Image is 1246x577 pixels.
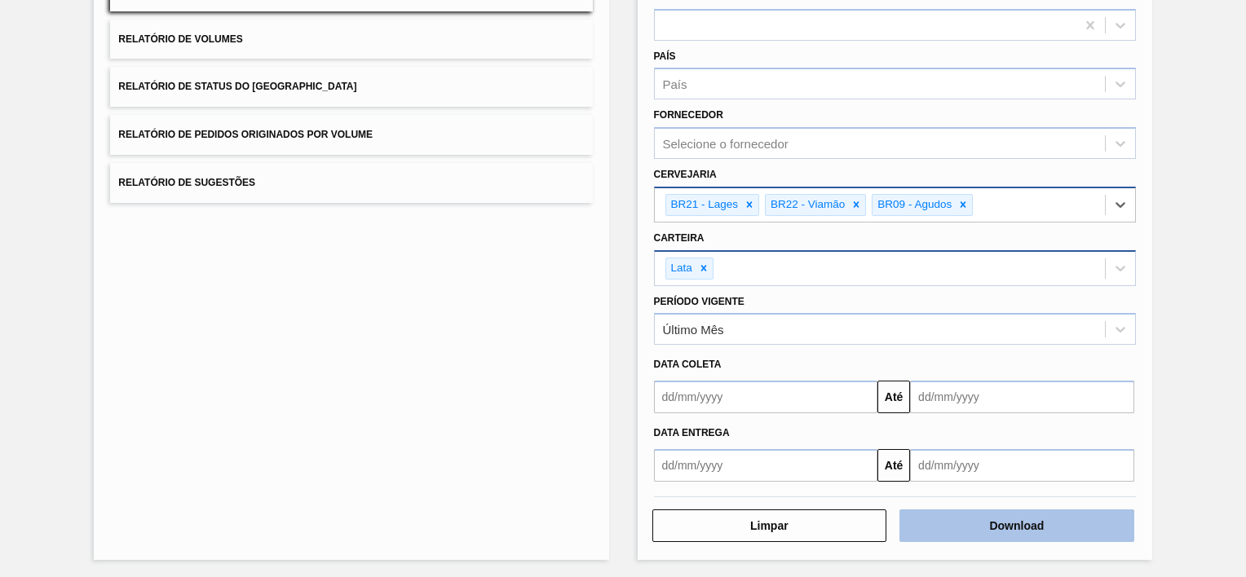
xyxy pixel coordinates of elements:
[910,449,1134,482] input: dd/mm/yyyy
[873,195,954,215] div: BR09 - Agudos
[666,195,741,215] div: BR21 - Lages
[654,381,878,413] input: dd/mm/yyyy
[654,449,878,482] input: dd/mm/yyyy
[877,381,910,413] button: Até
[654,232,705,244] label: Carteira
[877,449,910,482] button: Até
[663,323,724,337] div: Último Mês
[118,81,356,92] span: Relatório de Status do [GEOGRAPHIC_DATA]
[766,195,847,215] div: BR22 - Viamão
[110,115,592,155] button: Relatório de Pedidos Originados por Volume
[654,109,723,121] label: Fornecedor
[654,296,745,307] label: Período Vigente
[110,20,592,59] button: Relatório de Volumes
[118,177,255,188] span: Relatório de Sugestões
[118,129,373,140] span: Relatório de Pedidos Originados por Volume
[910,381,1134,413] input: dd/mm/yyyy
[654,359,722,370] span: Data coleta
[654,51,676,62] label: País
[899,509,1134,542] button: Download
[663,137,789,151] div: Selecione o fornecedor
[110,163,592,203] button: Relatório de Sugestões
[654,169,717,180] label: Cervejaria
[666,258,695,279] div: Lata
[652,509,887,542] button: Limpar
[654,427,730,438] span: Data entrega
[118,33,242,45] span: Relatório de Volumes
[110,67,592,107] button: Relatório de Status do [GEOGRAPHIC_DATA]
[663,77,687,91] div: País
